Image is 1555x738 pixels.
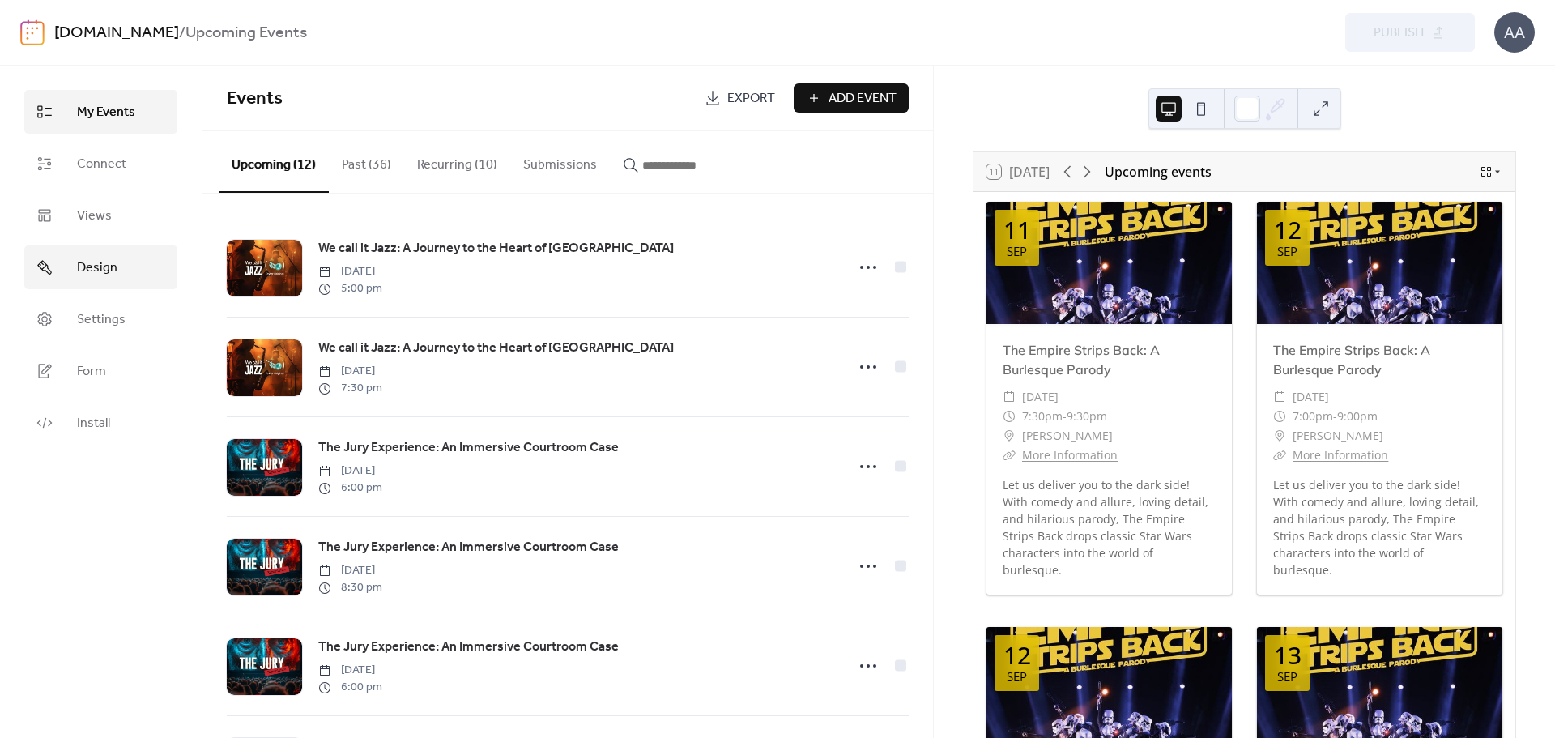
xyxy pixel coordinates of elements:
div: ​ [1273,446,1286,465]
span: [DATE] [318,562,382,579]
div: ​ [1003,426,1016,446]
a: Form [24,349,177,393]
div: ​ [1273,407,1286,426]
span: - [1063,407,1067,426]
div: AA [1494,12,1535,53]
a: Connect [24,142,177,186]
span: Design [77,258,117,278]
a: Install [24,401,177,445]
a: Export [692,83,787,113]
button: Add Event [794,83,909,113]
span: Export [727,89,775,109]
a: Design [24,245,177,289]
b: / [179,18,185,49]
span: 6:00 pm [318,679,382,696]
span: We call it Jazz: A Journey to the Heart of [GEOGRAPHIC_DATA] [318,339,674,358]
span: Settings [77,310,126,330]
div: ​ [1003,407,1016,426]
div: ​ [1273,387,1286,407]
button: Upcoming (12) [219,131,329,193]
span: - [1333,407,1337,426]
span: [DATE] [318,463,382,480]
button: Recurring (10) [404,131,510,191]
a: Settings [24,297,177,341]
span: [DATE] [318,662,382,679]
a: More Information [1293,447,1388,463]
a: More Information [1022,447,1118,463]
span: The Jury Experience: An Immersive Courtroom Case [318,438,619,458]
div: 11 [1003,218,1031,242]
span: [DATE] [1022,387,1059,407]
div: Sep [1007,671,1027,683]
button: Past (36) [329,131,404,191]
div: ​ [1003,387,1016,407]
span: 7:30pm [1022,407,1063,426]
a: The Empire Strips Back: A Burlesque Parody [1273,342,1430,378]
a: [DOMAIN_NAME] [54,18,179,49]
span: The Jury Experience: An Immersive Courtroom Case [318,638,619,657]
div: Let us deliver you to the dark side! With comedy and allure, loving detail, and hilarious parody,... [986,476,1232,578]
span: My Events [77,103,135,122]
span: We call it Jazz: A Journey to the Heart of [GEOGRAPHIC_DATA] [318,239,674,258]
span: Events [227,81,283,117]
div: 12 [1274,218,1302,242]
div: Sep [1277,671,1297,683]
span: [DATE] [318,363,382,380]
span: Form [77,362,106,382]
a: The Jury Experience: An Immersive Courtroom Case [318,537,619,558]
span: 5:00 pm [318,280,382,297]
span: [PERSON_NAME] [1293,426,1383,446]
div: Sep [1007,245,1027,258]
span: Add Event [829,89,897,109]
a: We call it Jazz: A Journey to the Heart of [GEOGRAPHIC_DATA] [318,238,674,259]
a: We call it Jazz: A Journey to the Heart of [GEOGRAPHIC_DATA] [318,338,674,359]
span: Install [77,414,110,433]
a: The Empire Strips Back: A Burlesque Parody [1003,342,1160,378]
span: [DATE] [1293,387,1329,407]
span: 9:00pm [1337,407,1378,426]
a: My Events [24,90,177,134]
span: Views [77,207,112,226]
b: Upcoming Events [185,18,307,49]
span: 7:00pm [1293,407,1333,426]
span: 6:00 pm [318,480,382,497]
button: Submissions [510,131,610,191]
div: ​ [1003,446,1016,465]
span: 9:30pm [1067,407,1107,426]
a: The Jury Experience: An Immersive Courtroom Case [318,437,619,459]
span: [PERSON_NAME] [1022,426,1113,446]
span: [DATE] [318,263,382,280]
div: ​ [1273,426,1286,446]
span: The Jury Experience: An Immersive Courtroom Case [318,538,619,557]
div: Upcoming events [1105,162,1212,181]
span: Connect [77,155,126,174]
div: 12 [1003,643,1031,668]
a: Views [24,194,177,237]
div: 13 [1274,643,1302,668]
span: 8:30 pm [318,579,382,596]
img: logo [20,19,45,45]
div: Sep [1277,245,1297,258]
span: 7:30 pm [318,380,382,397]
div: Let us deliver you to the dark side! With comedy and allure, loving detail, and hilarious parody,... [1257,476,1502,578]
a: The Jury Experience: An Immersive Courtroom Case [318,637,619,658]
